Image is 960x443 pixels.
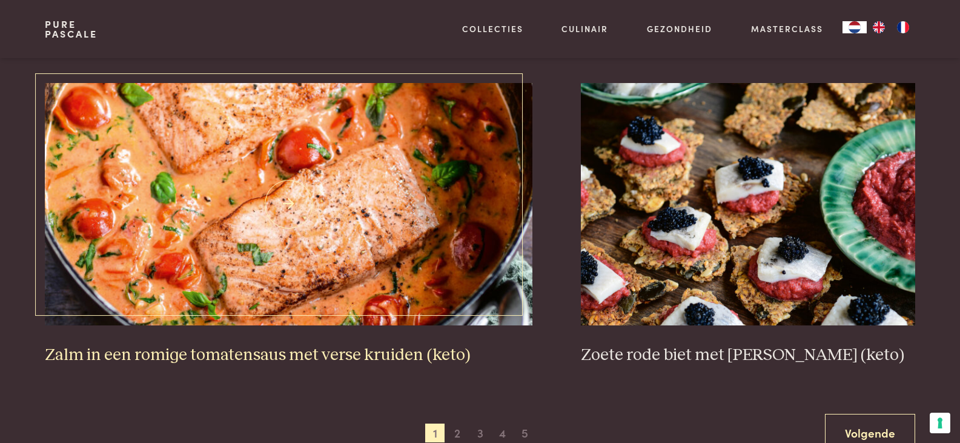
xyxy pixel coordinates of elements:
[842,21,867,33] a: NL
[930,413,950,433] button: Uw voorkeuren voor toestemming voor trackingtechnologieën
[471,424,490,443] span: 3
[448,424,467,443] span: 2
[45,345,532,366] h3: Zalm in een romige tomatensaus met verse kruiden (keto)
[867,21,915,33] ul: Language list
[462,22,523,35] a: Collecties
[561,22,608,35] a: Culinair
[515,424,535,443] span: 5
[581,345,915,366] h3: Zoete rode biet met [PERSON_NAME] (keto)
[581,83,915,325] img: Zoete rode biet met zure haring (keto)
[581,83,915,365] a: Zoete rode biet met zure haring (keto) Zoete rode biet met [PERSON_NAME] (keto)
[647,22,712,35] a: Gezondheid
[867,21,891,33] a: EN
[45,83,532,325] img: Zalm in een romige tomatensaus met verse kruiden (keto)
[842,21,867,33] div: Language
[45,83,532,365] a: Zalm in een romige tomatensaus met verse kruiden (keto) Zalm in een romige tomatensaus met verse ...
[751,22,823,35] a: Masterclass
[842,21,915,33] aside: Language selected: Nederlands
[493,424,512,443] span: 4
[45,19,98,39] a: PurePascale
[891,21,915,33] a: FR
[425,424,445,443] span: 1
